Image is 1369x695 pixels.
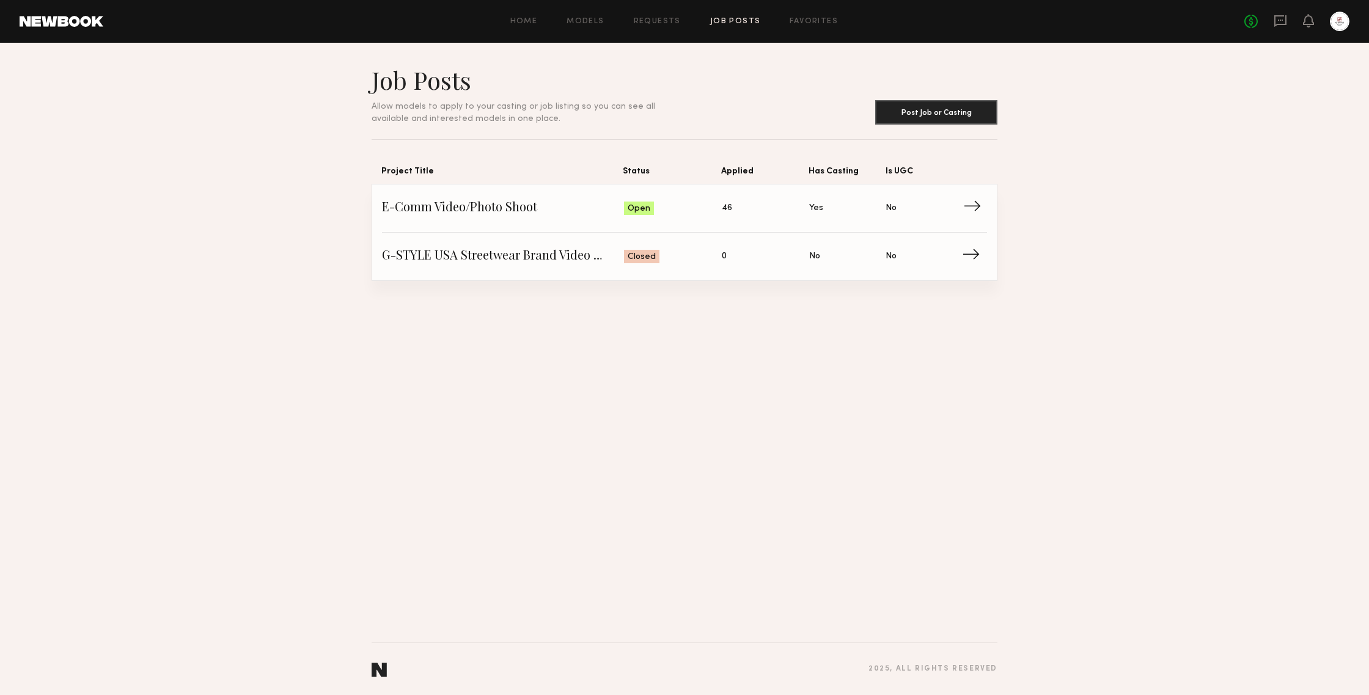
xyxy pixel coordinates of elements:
[372,103,655,123] span: Allow models to apply to your casting or job listing so you can see all available and interested ...
[722,250,727,263] span: 0
[868,665,997,673] div: 2025 , all rights reserved
[962,247,987,266] span: →
[790,18,838,26] a: Favorites
[710,18,761,26] a: Job Posts
[382,233,987,280] a: G-STYLE USA Streetwear Brand Video + Lifestyle Shoot in [GEOGRAPHIC_DATA]Closed0NoNo→
[372,65,684,95] h1: Job Posts
[809,250,820,263] span: No
[875,100,997,125] button: Post Job or Casting
[634,18,681,26] a: Requests
[721,164,809,184] span: Applied
[567,18,604,26] a: Models
[510,18,538,26] a: Home
[382,247,624,266] span: G-STYLE USA Streetwear Brand Video + Lifestyle Shoot in [GEOGRAPHIC_DATA]
[382,184,987,233] a: E-Comm Video/Photo ShootOpen46YesNo→
[809,202,823,215] span: Yes
[886,250,897,263] span: No
[886,164,963,184] span: Is UGC
[886,202,897,215] span: No
[963,199,988,217] span: →
[382,199,624,217] span: E-Comm Video/Photo Shoot
[381,164,623,184] span: Project Title
[623,164,721,184] span: Status
[628,251,656,263] span: Closed
[809,164,886,184] span: Has Casting
[628,203,650,215] span: Open
[722,202,732,215] span: 46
